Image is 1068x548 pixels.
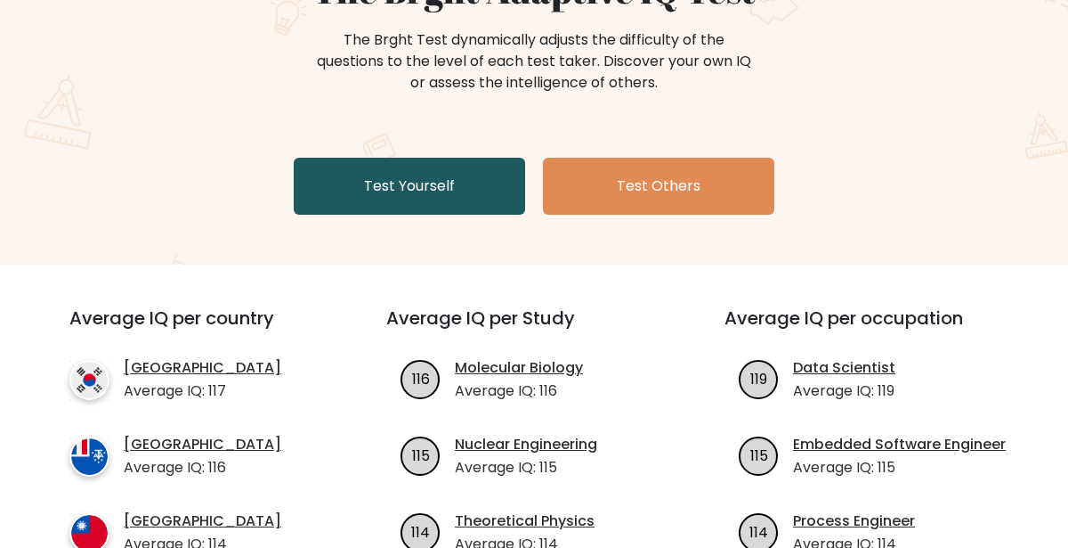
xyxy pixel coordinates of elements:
text: 114 [411,521,430,542]
img: country [69,360,109,400]
h3: Average IQ per Study [386,307,682,350]
a: [GEOGRAPHIC_DATA] [124,511,281,532]
p: Average IQ: 117 [124,380,281,402]
a: Data Scientist [793,357,895,379]
text: 119 [750,368,767,389]
p: Average IQ: 116 [124,457,281,478]
a: Test Others [543,158,774,215]
text: 116 [412,368,430,389]
p: Average IQ: 116 [455,380,583,402]
a: Nuclear Engineering [455,434,597,455]
a: Theoretical Physics [455,511,595,532]
h3: Average IQ per country [69,307,322,350]
p: Average IQ: 115 [455,457,597,478]
text: 115 [412,445,430,465]
a: Molecular Biology [455,357,583,379]
a: [GEOGRAPHIC_DATA] [124,357,281,379]
img: country [69,437,109,477]
p: Average IQ: 115 [793,457,1006,478]
div: The Brght Test dynamically adjusts the difficulty of the questions to the level of each test take... [311,29,756,94]
a: [GEOGRAPHIC_DATA] [124,434,281,455]
text: 114 [749,521,768,542]
a: Process Engineer [793,511,915,532]
a: Embedded Software Engineer [793,434,1006,455]
a: Test Yourself [294,158,525,215]
text: 115 [750,445,768,465]
p: Average IQ: 119 [793,380,895,402]
h3: Average IQ per occupation [724,307,1020,350]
